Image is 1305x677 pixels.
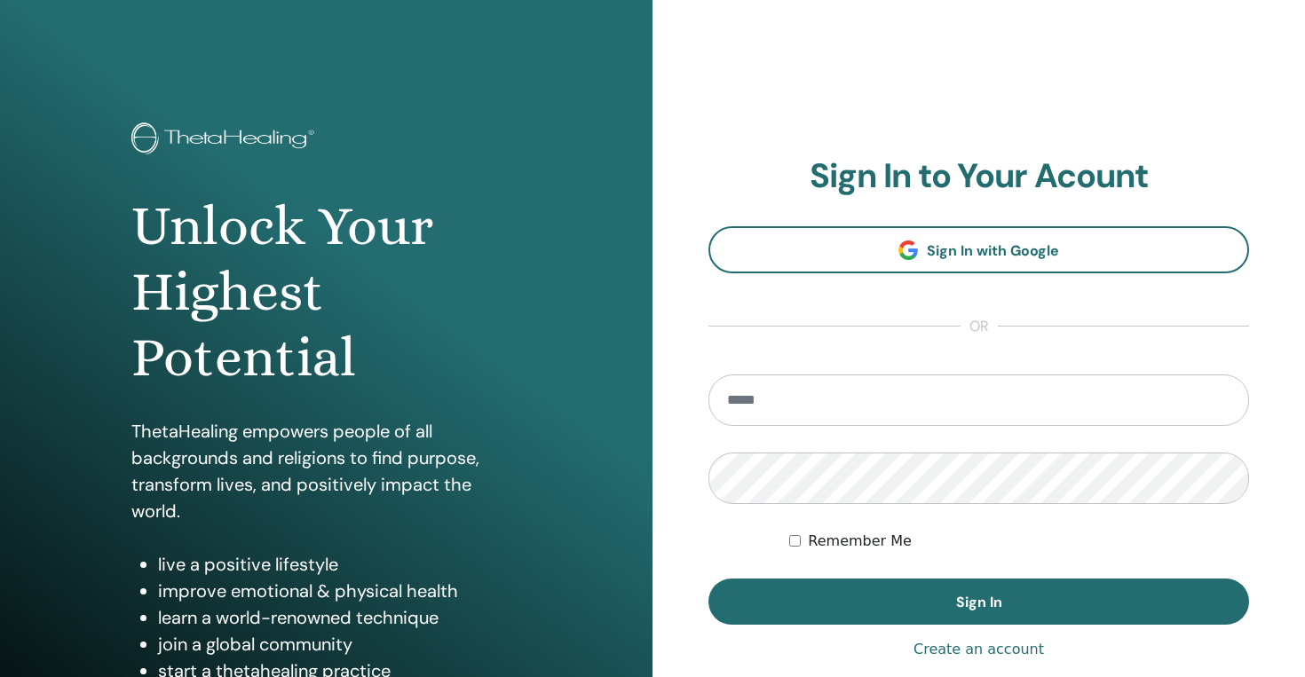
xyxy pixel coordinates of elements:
[956,593,1002,611] span: Sign In
[708,156,1249,197] h2: Sign In to Your Acount
[789,531,1249,552] div: Keep me authenticated indefinitely or until I manually logout
[131,193,522,391] h1: Unlock Your Highest Potential
[158,604,522,631] li: learn a world-renowned technique
[158,578,522,604] li: improve emotional & physical health
[961,316,998,337] span: or
[158,631,522,657] li: join a global community
[808,531,912,552] label: Remember Me
[131,418,522,524] p: ThetaHealing empowers people of all backgrounds and religions to find purpose, transform lives, a...
[708,226,1249,273] a: Sign In with Google
[708,579,1249,625] button: Sign In
[913,639,1044,660] a: Create an account
[927,241,1059,260] span: Sign In with Google
[158,551,522,578] li: live a positive lifestyle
